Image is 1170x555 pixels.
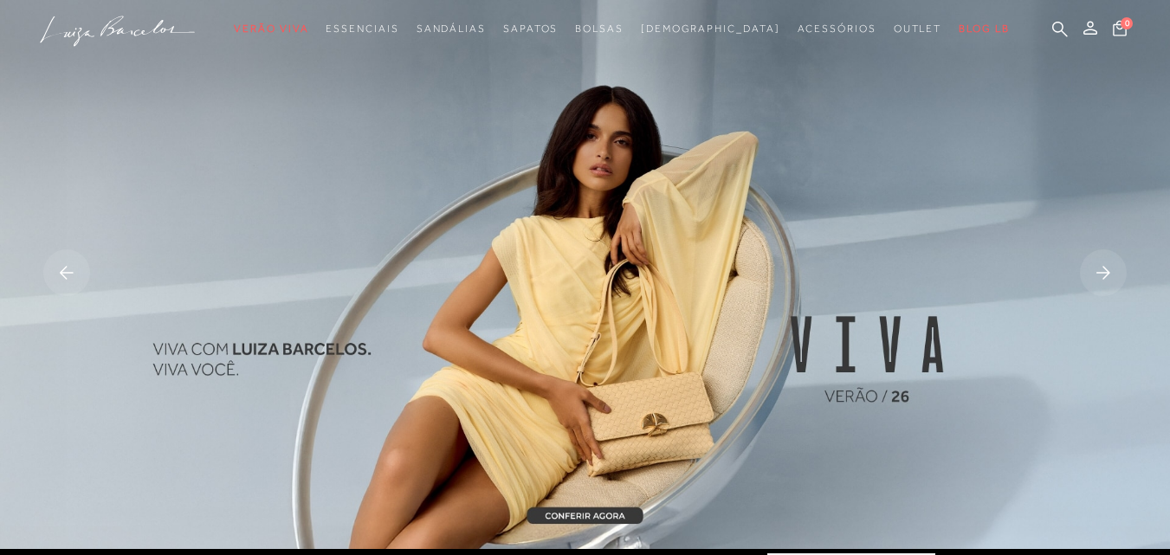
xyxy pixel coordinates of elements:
span: 0 [1121,17,1133,29]
span: Sapatos [503,23,558,35]
a: noSubCategoriesText [234,13,308,45]
a: noSubCategoriesText [326,13,398,45]
span: Sandálias [417,23,486,35]
button: 0 [1108,19,1132,42]
span: Outlet [894,23,942,35]
span: Acessórios [798,23,876,35]
a: noSubCategoriesText [798,13,876,45]
span: [DEMOGRAPHIC_DATA] [641,23,780,35]
a: noSubCategoriesText [417,13,486,45]
a: noSubCategoriesText [503,13,558,45]
a: BLOG LB [959,13,1009,45]
a: noSubCategoriesText [894,13,942,45]
a: noSubCategoriesText [575,13,624,45]
a: noSubCategoriesText [641,13,780,45]
span: BLOG LB [959,23,1009,35]
span: Essenciais [326,23,398,35]
span: Verão Viva [234,23,308,35]
span: Bolsas [575,23,624,35]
